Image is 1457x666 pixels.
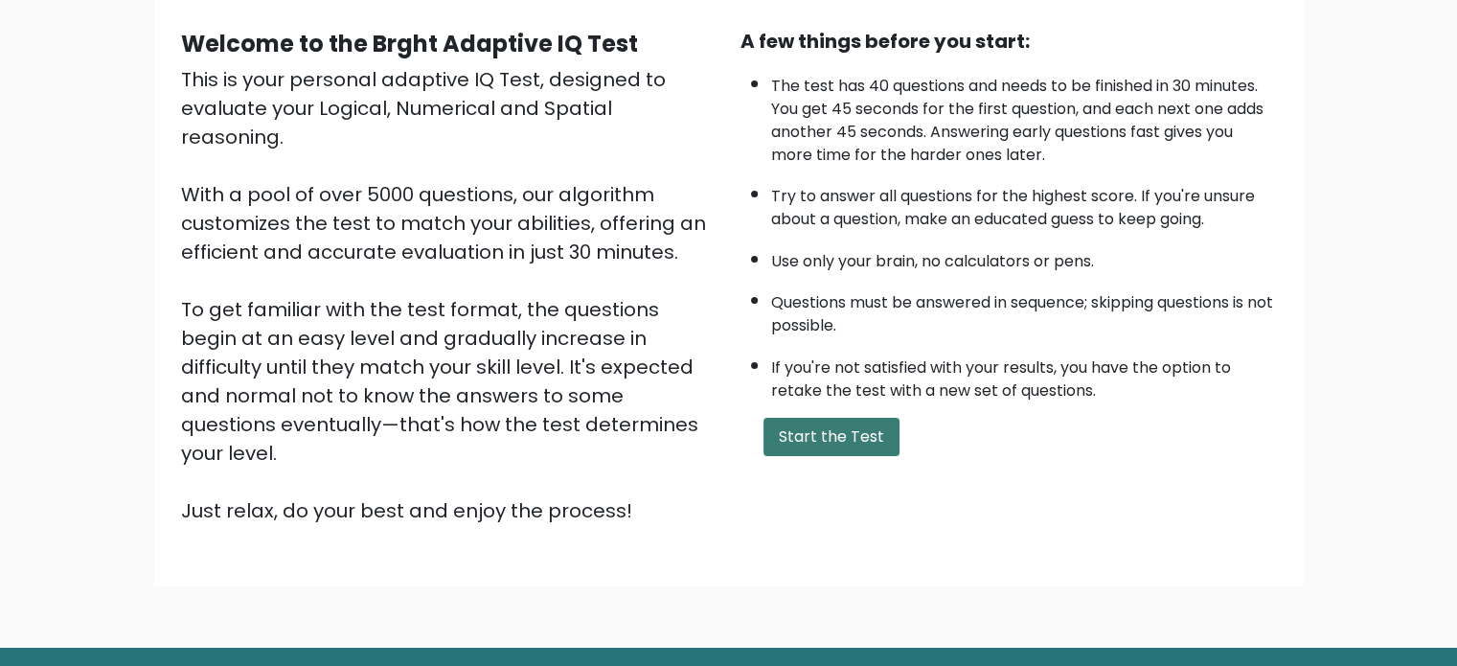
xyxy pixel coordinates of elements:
div: A few things before you start: [740,27,1277,56]
li: If you're not satisfied with your results, you have the option to retake the test with a new set ... [771,347,1277,402]
li: Try to answer all questions for the highest score. If you're unsure about a question, make an edu... [771,175,1277,231]
li: Use only your brain, no calculators or pens. [771,241,1277,273]
button: Start the Test [763,418,899,456]
div: This is your personal adaptive IQ Test, designed to evaluate your Logical, Numerical and Spatial ... [181,65,717,525]
b: Welcome to the Brght Adaptive IQ Test [181,28,638,59]
li: Questions must be answered in sequence; skipping questions is not possible. [771,282,1277,337]
li: The test has 40 questions and needs to be finished in 30 minutes. You get 45 seconds for the firs... [771,65,1277,167]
